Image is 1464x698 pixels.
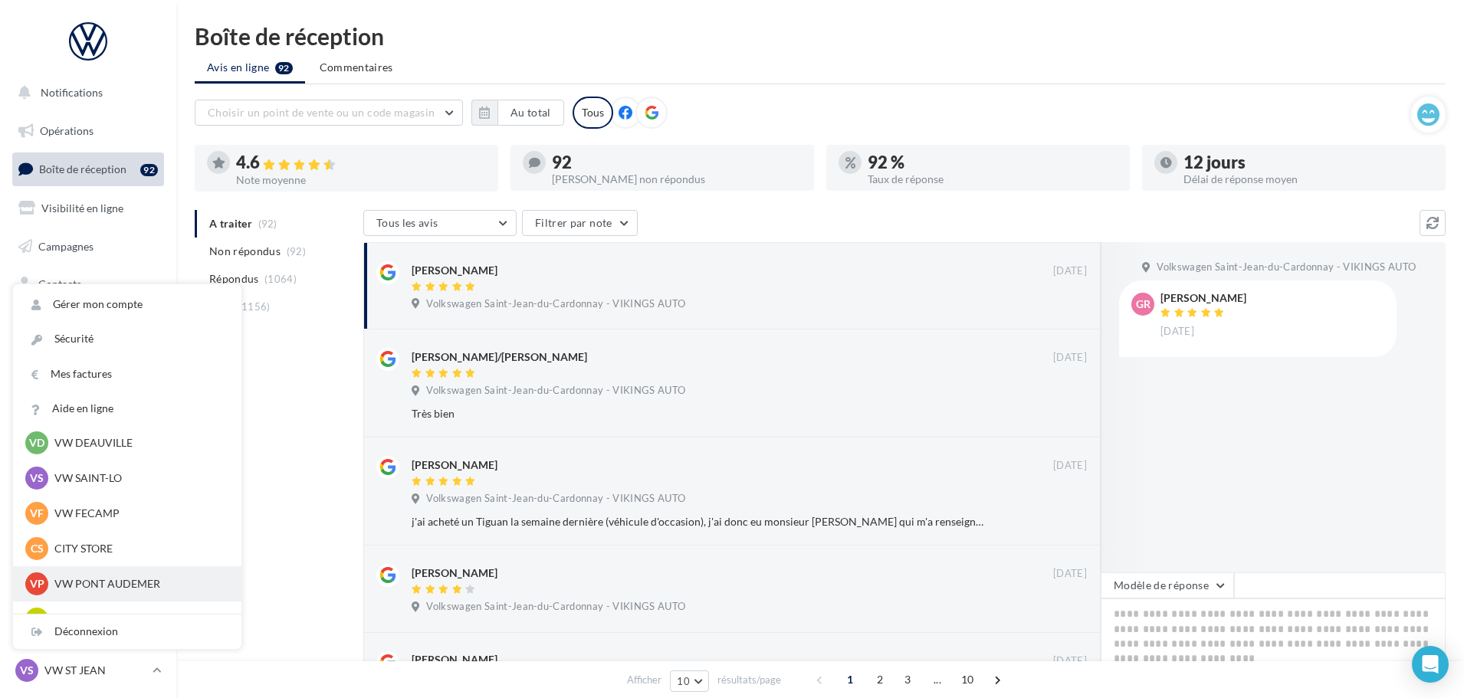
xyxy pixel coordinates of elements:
[13,357,241,392] a: Mes factures
[1183,154,1433,171] div: 12 jours
[9,434,167,479] a: Campagnes DataOnDemand
[44,663,146,678] p: VW ST JEAN
[1053,459,1087,473] span: [DATE]
[264,273,297,285] span: (1064)
[838,667,862,692] span: 1
[31,611,44,627] span: VL
[471,100,564,126] button: Au total
[13,322,241,356] a: Sécurité
[1160,325,1194,339] span: [DATE]
[54,576,223,591] p: VW PONT AUDEMER
[670,670,709,692] button: 10
[1053,567,1087,581] span: [DATE]
[20,663,34,678] span: VS
[29,435,44,451] span: VD
[39,162,126,175] span: Boîte de réception
[30,576,44,591] span: VP
[30,506,44,521] span: VF
[412,263,497,278] div: [PERSON_NAME]
[40,124,94,137] span: Opérations
[54,541,223,556] p: CITY STORE
[955,667,980,692] span: 10
[9,77,161,109] button: Notifications
[552,154,802,171] div: 92
[9,152,167,185] a: Boîte de réception92
[30,470,44,486] span: VS
[412,652,497,667] div: [PERSON_NAME]
[1053,264,1087,278] span: [DATE]
[552,174,802,185] div: [PERSON_NAME] non répondus
[54,435,223,451] p: VW DEAUVILLE
[868,174,1118,185] div: Taux de réponse
[31,541,44,556] span: CS
[9,231,167,263] a: Campagnes
[412,457,497,473] div: [PERSON_NAME]
[209,244,281,259] span: Non répondus
[1101,572,1234,598] button: Modèle de réponse
[573,97,613,129] div: Tous
[9,192,167,224] a: Visibilité en ligne
[13,614,241,649] div: Déconnexion
[9,115,167,147] a: Opérations
[627,673,661,687] span: Afficher
[1053,654,1087,668] span: [DATE]
[522,210,638,236] button: Filtrer par note
[38,239,94,252] span: Campagnes
[9,382,167,428] a: PLV et print personnalisable
[41,86,103,99] span: Notifications
[412,514,987,529] div: j'ai acheté un Tiguan la semaine dernière (véhicule d'occasion), j'ai donc eu monsieur [PERSON_NA...
[895,667,920,692] span: 3
[1136,297,1151,312] span: Gr
[1053,351,1087,365] span: [DATE]
[236,154,486,172] div: 4.6
[412,349,587,365] div: [PERSON_NAME]/[PERSON_NAME]
[195,25,1446,48] div: Boîte de réception
[13,392,241,426] a: Aide en ligne
[376,216,438,229] span: Tous les avis
[287,245,306,257] span: (92)
[925,667,950,692] span: ...
[320,60,393,75] span: Commentaires
[9,345,167,377] a: Calendrier
[9,306,167,339] a: Médiathèque
[1157,261,1416,274] span: Volkswagen Saint-Jean-du-Cardonnay - VIKINGS AUTO
[41,202,123,215] span: Visibilité en ligne
[9,268,167,300] a: Contacts
[238,300,271,313] span: (1156)
[426,600,685,614] span: Volkswagen Saint-Jean-du-Cardonnay - VIKINGS AUTO
[54,506,223,521] p: VW FECAMP
[677,675,690,687] span: 10
[426,492,685,506] span: Volkswagen Saint-Jean-du-Cardonnay - VIKINGS AUTO
[1160,293,1246,303] div: [PERSON_NAME]
[412,406,987,421] div: Très bien
[363,210,517,236] button: Tous les avis
[426,297,685,311] span: Volkswagen Saint-Jean-du-Cardonnay - VIKINGS AUTO
[195,100,463,126] button: Choisir un point de vente ou un code magasin
[54,470,223,486] p: VW SAINT-LO
[54,611,223,627] p: VW LISIEUX
[208,106,435,119] span: Choisir un point de vente ou un code magasin
[12,656,164,685] a: VS VW ST JEAN
[868,154,1118,171] div: 92 %
[1412,646,1449,683] div: Open Intercom Messenger
[868,667,892,692] span: 2
[209,271,259,287] span: Répondus
[13,287,241,322] a: Gérer mon compte
[717,673,781,687] span: résultats/page
[426,384,685,398] span: Volkswagen Saint-Jean-du-Cardonnay - VIKINGS AUTO
[1183,174,1433,185] div: Délai de réponse moyen
[140,164,158,176] div: 92
[497,100,564,126] button: Au total
[412,565,497,581] div: [PERSON_NAME]
[38,277,81,290] span: Contacts
[236,175,486,185] div: Note moyenne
